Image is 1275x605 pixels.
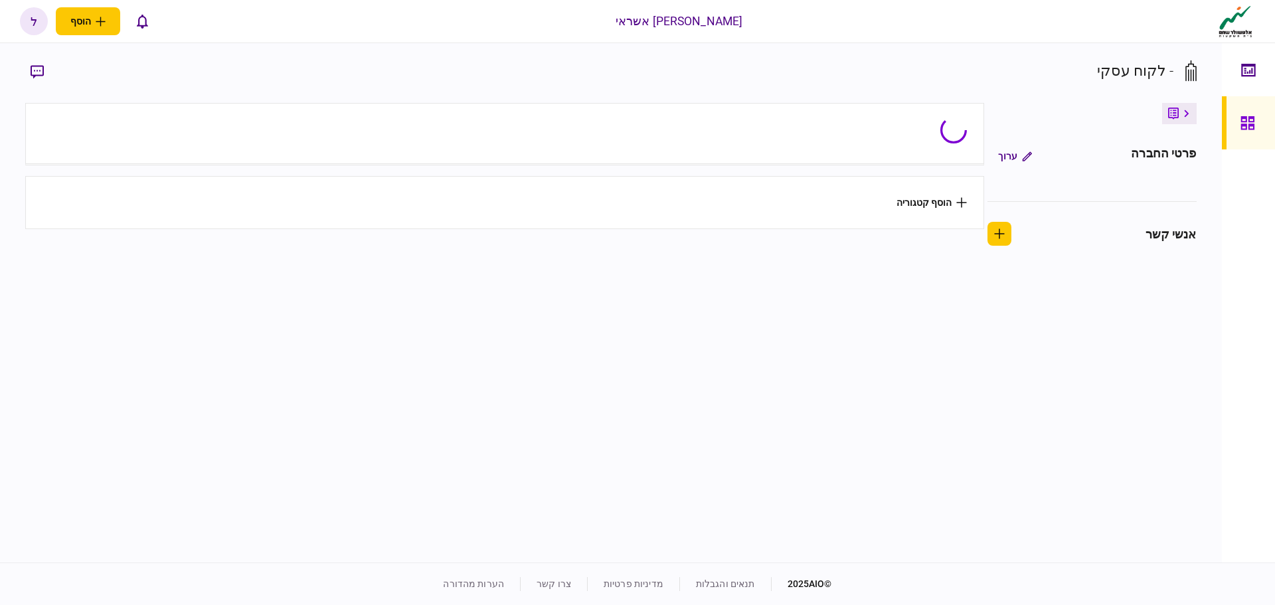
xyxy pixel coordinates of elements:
a: תנאים והגבלות [696,578,755,589]
div: פרטי החברה [1131,144,1196,168]
a: מדיניות פרטיות [604,578,663,589]
button: הוסף קטגוריה [896,197,967,208]
button: ערוך [987,144,1043,168]
button: ל [20,7,48,35]
a: צרו קשר [537,578,571,589]
button: פתח תפריט להוספת לקוח [56,7,120,35]
div: © 2025 AIO [771,577,832,591]
div: אנשי קשר [1146,225,1197,243]
button: פתח רשימת התראות [128,7,156,35]
a: הערות מהדורה [443,578,504,589]
img: client company logo [1216,5,1255,38]
div: - לקוח עסקי [1097,60,1173,82]
div: [PERSON_NAME] אשראי [616,13,743,30]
